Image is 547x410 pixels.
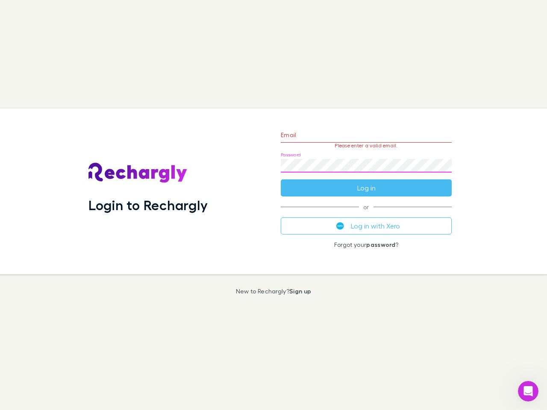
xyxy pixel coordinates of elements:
[88,197,208,213] h1: Login to Rechargly
[88,163,188,183] img: Rechargly's Logo
[281,241,452,248] p: Forgot your ?
[336,222,344,230] img: Xero's logo
[236,288,312,295] p: New to Rechargly?
[281,143,452,149] p: Please enter a valid email.
[281,152,301,158] label: Password
[289,287,311,295] a: Sign up
[281,217,452,234] button: Log in with Xero
[518,381,538,401] iframe: Intercom live chat
[281,179,452,196] button: Log in
[366,241,395,248] a: password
